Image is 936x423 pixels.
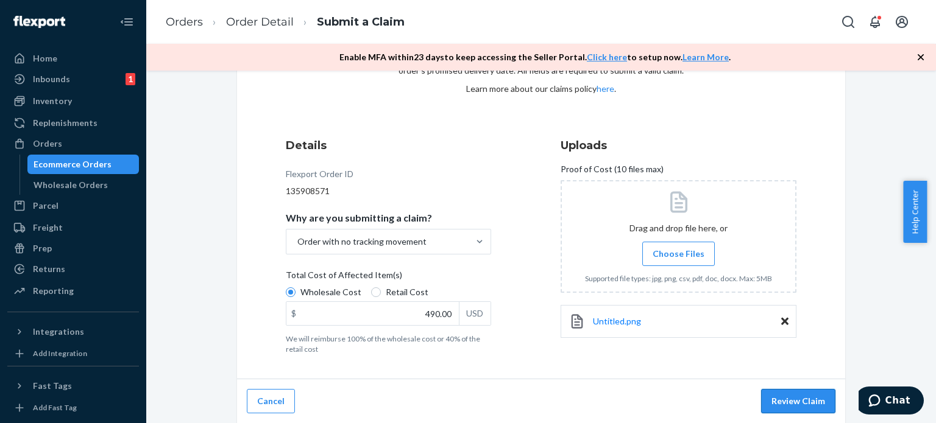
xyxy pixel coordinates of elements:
[761,389,835,413] button: Review Claim
[33,326,84,338] div: Integrations
[33,52,57,65] div: Home
[33,285,74,297] div: Reporting
[300,286,361,298] span: Wholesale Cost
[890,10,914,34] button: Open account menu
[33,263,65,275] div: Returns
[286,287,296,297] input: Wholesale Cost
[587,52,627,62] a: Click here
[286,185,491,197] div: 135908571
[296,236,297,248] input: Why are you submitting a claim?Order with no tracking movement
[286,212,432,224] p: Why are you submitting a claim?
[682,52,729,62] a: Learn More
[7,113,139,133] a: Replenishments
[286,302,459,325] input: $USD
[27,155,140,174] a: Ecommerce Orders
[7,91,139,111] a: Inventory
[386,286,428,298] span: Retail Cost
[7,259,139,279] a: Returns
[27,175,140,195] a: Wholesale Orders
[317,15,405,29] a: Submit a Claim
[33,222,63,234] div: Freight
[7,196,139,215] a: Parcel
[33,348,87,358] div: Add Integration
[286,168,353,185] div: Flexport Order ID
[859,386,924,417] iframe: Opens a widget where you can chat to one of our agents
[286,138,491,153] h3: Details
[33,95,72,107] div: Inventory
[7,218,139,237] a: Freight
[286,334,491,354] p: We will reimburse 100% of the wholesale cost or 40% of the retail cost
[597,83,614,94] a: here
[34,179,108,191] div: Wholesale Orders
[593,315,641,327] a: Untitled.png
[371,287,381,297] input: Retail Cost
[7,49,139,68] a: Home
[297,236,427,248] div: Order with no tracking movement
[561,138,796,153] h3: Uploads
[593,316,641,326] span: Untitled.png
[863,10,887,34] button: Open notifications
[115,10,139,34] button: Close Navigation
[156,4,414,40] ol: breadcrumbs
[7,134,139,153] a: Orders
[7,346,139,361] a: Add Integration
[7,281,139,301] a: Reporting
[33,200,58,212] div: Parcel
[247,389,295,413] button: Cancel
[7,376,139,396] button: Fast Tags
[33,138,62,150] div: Orders
[653,248,704,260] span: Choose Files
[33,242,52,254] div: Prep
[7,400,139,415] a: Add Fast Tag
[166,15,203,29] a: Orders
[286,269,402,286] span: Total Cost of Affected Item(s)
[286,302,301,325] div: $
[7,322,139,341] button: Integrations
[34,158,112,170] div: Ecommerce Orders
[226,15,294,29] a: Order Detail
[33,117,97,129] div: Replenishments
[33,402,77,413] div: Add Fast Tag
[374,83,709,95] p: Learn more about our claims policy .
[459,302,491,325] div: USD
[339,51,731,63] p: Enable MFA within 23 days to keep accessing the Seller Portal. to setup now. .
[33,380,72,392] div: Fast Tags
[7,239,139,258] a: Prep
[561,163,664,180] span: Proof of Cost (10 files max)
[836,10,860,34] button: Open Search Box
[903,181,927,243] button: Help Center
[13,16,65,28] img: Flexport logo
[126,73,135,85] div: 1
[7,69,139,89] a: Inbounds1
[33,73,70,85] div: Inbounds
